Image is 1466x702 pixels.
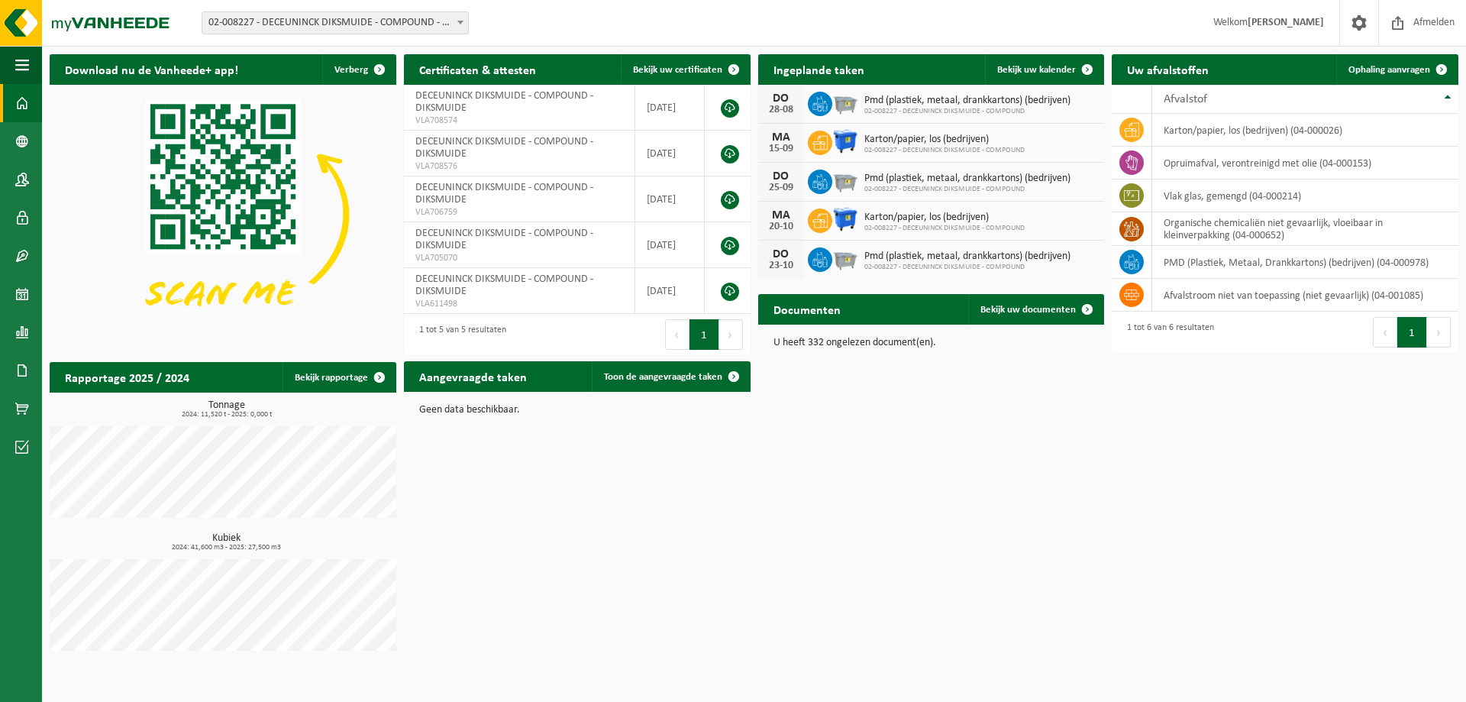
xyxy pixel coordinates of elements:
[1373,317,1397,348] button: Previous
[1112,54,1224,84] h2: Uw afvalstoffen
[621,54,749,85] a: Bekijk uw certificaten
[1248,17,1324,28] strong: [PERSON_NAME]
[202,11,469,34] span: 02-008227 - DECEUNINCK DIKSMUIDE - COMPOUND - DIKSMUIDE
[766,92,796,105] div: DO
[766,131,796,144] div: MA
[980,305,1076,315] span: Bekijk uw documenten
[689,319,719,350] button: 1
[50,54,253,84] h2: Download nu de Vanheede+ app!
[635,222,706,268] td: [DATE]
[404,361,542,391] h2: Aangevraagde taken
[1348,65,1430,75] span: Ophaling aanvragen
[57,544,396,552] span: 2024: 41,600 m3 - 2025: 27,500 m3
[832,167,858,193] img: WB-2500-GAL-GY-01
[334,65,368,75] span: Verberg
[50,362,205,392] h2: Rapportage 2025 / 2024
[415,273,593,297] span: DECEUNINCK DIKSMUIDE - COMPOUND - DIKSMUIDE
[766,248,796,260] div: DO
[968,294,1103,325] a: Bekijk uw documenten
[1336,54,1457,85] a: Ophaling aanvragen
[415,206,623,218] span: VLA706759
[415,160,623,173] span: VLA708576
[415,182,593,205] span: DECEUNINCK DIKSMUIDE - COMPOUND - DIKSMUIDE
[766,144,796,154] div: 15-09
[635,268,706,314] td: [DATE]
[1119,315,1214,349] div: 1 tot 6 van 6 resultaten
[57,411,396,419] span: 2024: 11,520 t - 2025: 0,000 t
[604,372,722,382] span: Toon de aangevraagde taken
[864,224,1025,233] span: 02-008227 - DECEUNINCK DIKSMUIDE - COMPOUND
[864,95,1070,107] span: Pmd (plastiek, metaal, drankkartons) (bedrijven)
[864,173,1070,185] span: Pmd (plastiek, metaal, drankkartons) (bedrijven)
[1427,317,1451,348] button: Next
[635,131,706,176] td: [DATE]
[758,54,880,84] h2: Ingeplande taken
[283,362,395,393] a: Bekijk rapportage
[864,146,1025,155] span: 02-008227 - DECEUNINCK DIKSMUIDE - COMPOUND
[766,260,796,271] div: 23-10
[57,533,396,552] h3: Kubiek
[415,252,623,264] span: VLA705070
[766,170,796,183] div: DO
[766,222,796,232] div: 20-10
[1152,246,1458,279] td: PMD (Plastiek, Metaal, Drankkartons) (bedrijven) (04-000978)
[1152,279,1458,312] td: afvalstroom niet van toepassing (niet gevaarlijk) (04-001085)
[832,245,858,271] img: WB-2500-GAL-GY-01
[997,65,1076,75] span: Bekijk uw kalender
[202,12,468,34] span: 02-008227 - DECEUNINCK DIKSMUIDE - COMPOUND - DIKSMUIDE
[773,338,1090,348] p: U heeft 332 ongelezen document(en).
[57,400,396,419] h3: Tonnage
[50,85,396,345] img: Download de VHEPlus App
[864,212,1025,224] span: Karton/papier, los (bedrijven)
[864,185,1070,194] span: 02-008227 - DECEUNINCK DIKSMUIDE - COMPOUND
[415,115,623,127] span: VLA708574
[415,298,623,310] span: VLA611498
[404,54,551,84] h2: Certificaten & attesten
[766,209,796,222] div: MA
[1164,93,1207,105] span: Afvalstof
[415,228,593,251] span: DECEUNINCK DIKSMUIDE - COMPOUND - DIKSMUIDE
[592,361,749,392] a: Toon de aangevraagde taken
[864,107,1070,116] span: 02-008227 - DECEUNINCK DIKSMUIDE - COMPOUND
[832,206,858,232] img: WB-1100-HPE-BE-01
[1152,180,1458,212] td: vlak glas, gemengd (04-000214)
[412,318,506,351] div: 1 tot 5 van 5 resultaten
[415,90,593,114] span: DECEUNINCK DIKSMUIDE - COMPOUND - DIKSMUIDE
[1397,317,1427,348] button: 1
[322,54,395,85] button: Verberg
[1152,114,1458,147] td: karton/papier, los (bedrijven) (04-000026)
[766,183,796,193] div: 25-09
[419,405,735,416] p: Geen data beschikbaar.
[719,319,743,350] button: Next
[832,128,858,154] img: WB-1100-HPE-BE-01
[635,85,706,131] td: [DATE]
[864,263,1070,272] span: 02-008227 - DECEUNINCK DIKSMUIDE - COMPOUND
[864,251,1070,263] span: Pmd (plastiek, metaal, drankkartons) (bedrijven)
[832,89,858,115] img: WB-2500-GAL-GY-01
[864,134,1025,146] span: Karton/papier, los (bedrijven)
[766,105,796,115] div: 28-08
[635,176,706,222] td: [DATE]
[758,294,856,324] h2: Documenten
[1152,212,1458,246] td: organische chemicaliën niet gevaarlijk, vloeibaar in kleinverpakking (04-000652)
[665,319,689,350] button: Previous
[633,65,722,75] span: Bekijk uw certificaten
[415,136,593,160] span: DECEUNINCK DIKSMUIDE - COMPOUND - DIKSMUIDE
[985,54,1103,85] a: Bekijk uw kalender
[1152,147,1458,180] td: opruimafval, verontreinigd met olie (04-000153)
